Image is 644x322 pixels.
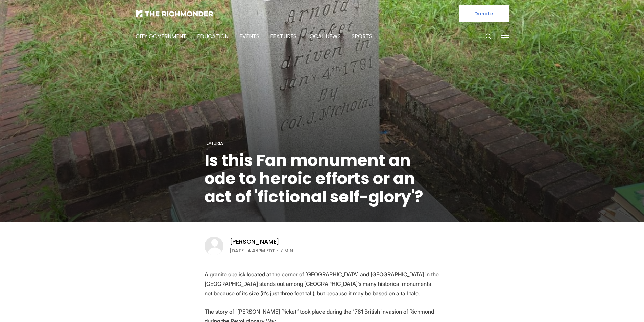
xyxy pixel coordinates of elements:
[230,247,275,255] time: [DATE] 4:48PM EDT
[587,289,644,322] iframe: portal-trigger
[483,31,494,42] button: Search this site
[270,32,296,40] a: Features
[352,32,372,40] a: Sports
[230,238,280,246] a: [PERSON_NAME]
[459,5,509,22] a: Donate
[280,247,293,255] span: 7 min
[205,151,440,206] h1: Is this Fan monument an ode to heroic efforts or an act of 'fictional self-glory'?
[307,32,341,40] a: Local News
[136,32,186,40] a: City Government
[136,10,213,17] img: The Richmonder
[197,32,229,40] a: Education
[205,270,440,298] p: A granite obelisk located at the corner of [GEOGRAPHIC_DATA] and [GEOGRAPHIC_DATA] in the [GEOGRA...
[205,140,224,146] a: Features
[239,32,259,40] a: Events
